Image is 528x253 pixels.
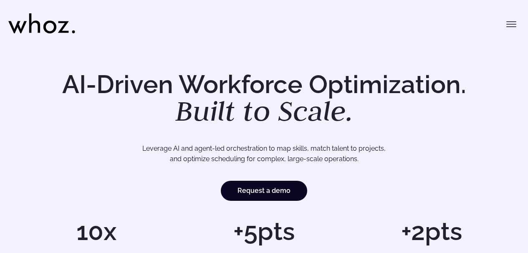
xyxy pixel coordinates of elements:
[503,16,520,33] button: Toggle menu
[17,219,176,244] h1: 10x
[184,219,344,244] h1: +5pts
[352,219,511,244] h1: +2pts
[51,72,478,125] h1: AI-Driven Workforce Optimization.
[175,92,353,129] em: Built to Scale.
[41,143,487,164] p: Leverage AI and agent-led orchestration to map skills, match talent to projects, and optimize sch...
[221,181,307,201] a: Request a demo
